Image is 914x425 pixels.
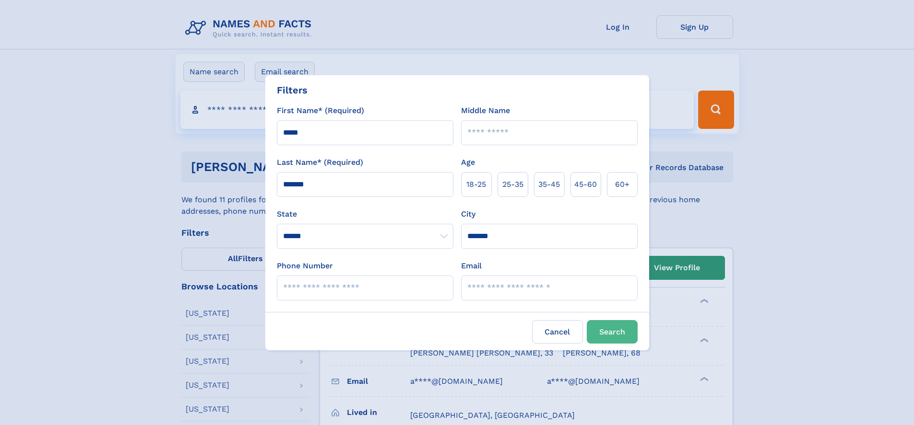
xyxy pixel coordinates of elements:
[466,179,486,190] span: 18‑25
[587,320,638,344] button: Search
[277,83,308,97] div: Filters
[277,157,363,168] label: Last Name* (Required)
[461,208,475,220] label: City
[461,260,482,272] label: Email
[277,260,333,272] label: Phone Number
[277,208,453,220] label: State
[461,157,475,168] label: Age
[532,320,583,344] label: Cancel
[502,179,523,190] span: 25‑35
[538,179,560,190] span: 35‑45
[615,179,629,190] span: 60+
[277,105,364,116] label: First Name* (Required)
[574,179,597,190] span: 45‑60
[461,105,510,116] label: Middle Name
